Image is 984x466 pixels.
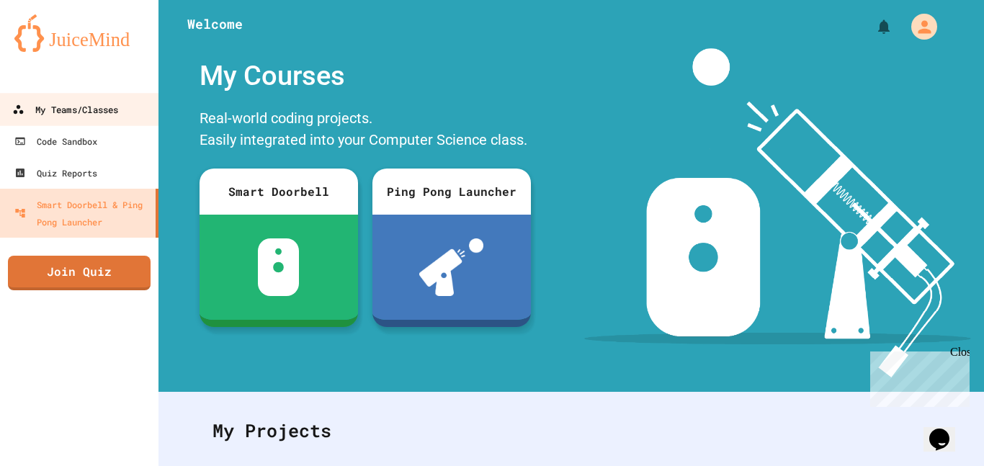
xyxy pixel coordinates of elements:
[8,256,151,290] a: Join Quiz
[14,133,97,150] div: Code Sandbox
[14,14,144,52] img: logo-orange.svg
[372,169,531,215] div: Ping Pong Launcher
[14,164,97,182] div: Quiz Reports
[198,403,944,459] div: My Projects
[258,238,299,296] img: sdb-white.svg
[923,408,970,452] iframe: chat widget
[200,169,358,215] div: Smart Doorbell
[14,196,150,230] div: Smart Doorbell & Ping Pong Launcher
[192,104,538,158] div: Real-world coding projects. Easily integrated into your Computer Science class.
[12,101,118,119] div: My Teams/Classes
[849,14,896,39] div: My Notifications
[6,6,99,91] div: Chat with us now!Close
[192,48,538,104] div: My Courses
[584,48,970,377] img: banner-image-my-projects.png
[419,238,483,296] img: ppl-with-ball.png
[864,346,970,407] iframe: chat widget
[896,10,941,43] div: My Account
